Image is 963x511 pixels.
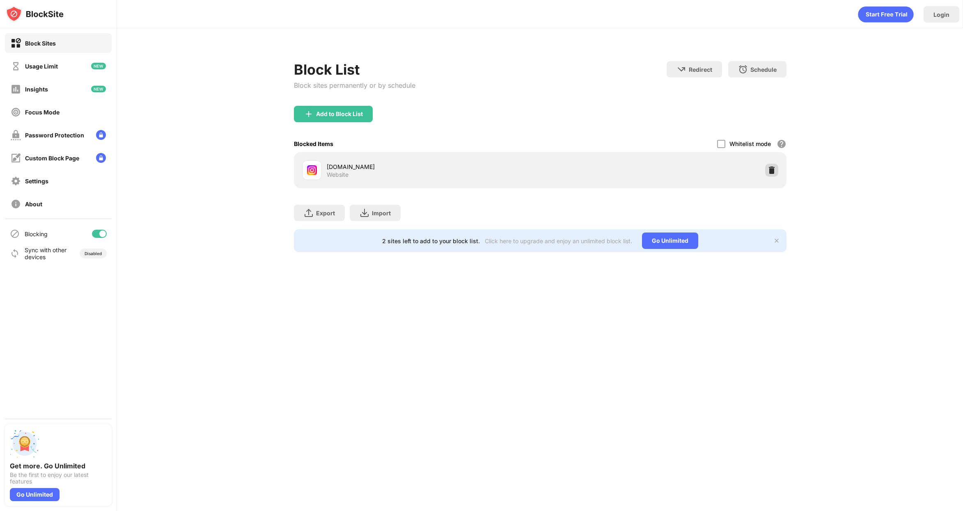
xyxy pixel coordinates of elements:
img: about-off.svg [11,199,21,209]
img: lock-menu.svg [96,153,106,163]
div: Custom Block Page [25,155,79,162]
div: Block sites permanently or by schedule [294,81,415,89]
img: logo-blocksite.svg [6,6,64,22]
div: Be the first to enjoy our latest features [10,472,107,485]
div: Go Unlimited [10,488,60,501]
img: focus-off.svg [11,107,21,117]
img: sync-icon.svg [10,249,20,258]
div: Click here to upgrade and enjoy an unlimited block list. [485,237,632,244]
img: new-icon.svg [91,86,106,92]
div: Insights [25,86,48,93]
div: Block List [294,61,415,78]
div: animation [858,6,914,23]
div: Blocked Items [294,140,333,147]
div: Focus Mode [25,109,60,116]
div: Password Protection [25,132,84,139]
div: Go Unlimited [642,233,698,249]
div: Schedule [750,66,777,73]
div: Website [327,171,349,178]
div: [DOMAIN_NAME] [327,162,540,171]
div: Login [933,11,949,18]
div: Add to Block List [316,111,363,117]
div: Whitelist mode [729,140,771,147]
img: settings-off.svg [11,176,21,186]
img: time-usage-off.svg [11,61,21,71]
div: Block Sites [25,40,56,47]
div: Settings [25,178,48,185]
img: block-on.svg [11,38,21,48]
div: Blocking [25,230,48,237]
div: Usage Limit [25,63,58,70]
div: Disabled [85,251,102,256]
img: new-icon.svg [91,63,106,69]
div: Redirect [689,66,712,73]
img: push-unlimited.svg [10,429,39,459]
div: 2 sites left to add to your block list. [382,237,480,244]
img: favicons [307,165,317,175]
div: About [25,201,42,208]
img: x-button.svg [773,237,780,244]
img: lock-menu.svg [96,130,106,140]
img: customize-block-page-off.svg [11,153,21,163]
div: Get more. Go Unlimited [10,462,107,470]
div: Import [372,210,391,217]
img: insights-off.svg [11,84,21,94]
div: Sync with other devices [25,246,67,260]
img: blocking-icon.svg [10,229,20,239]
img: password-protection-off.svg [11,130,21,140]
div: Export [316,210,335,217]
